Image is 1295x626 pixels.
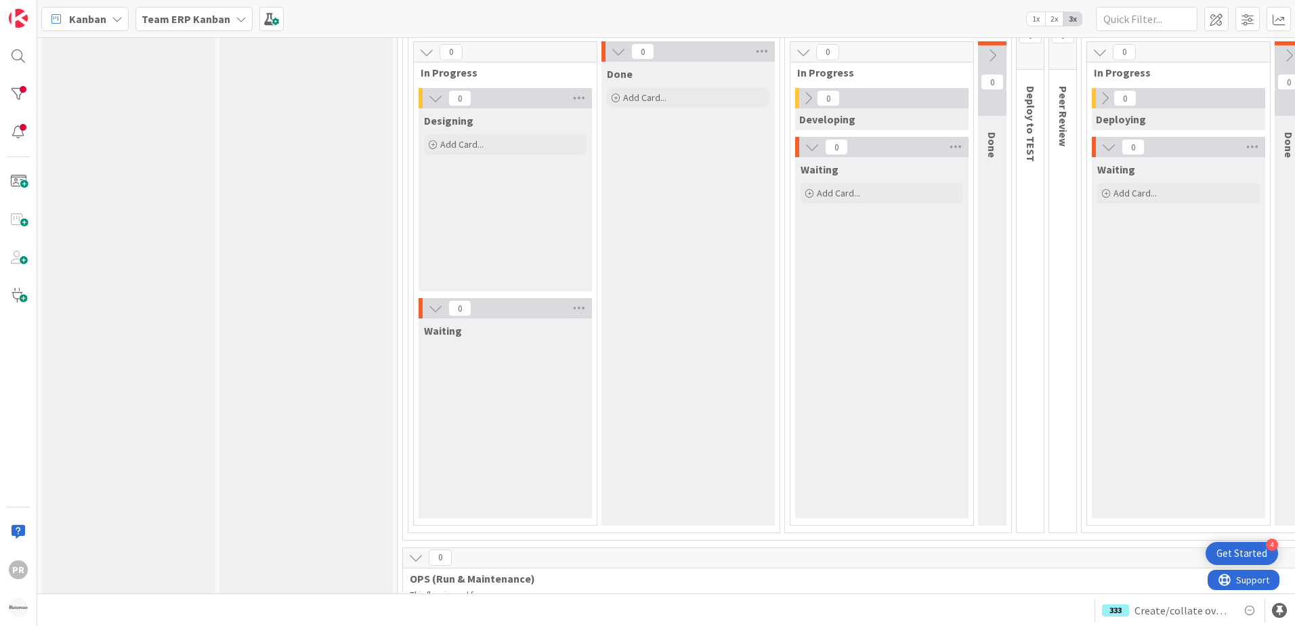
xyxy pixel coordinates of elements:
[424,324,462,337] span: Waiting
[429,549,452,566] span: 0
[799,112,855,126] span: Developing
[1206,542,1278,565] div: Open Get Started checklist, remaining modules: 4
[9,598,28,617] img: avatar
[817,90,840,106] span: 0
[1063,12,1082,26] span: 3x
[985,132,999,158] span: Done
[1113,90,1137,106] span: 0
[825,139,848,155] span: 0
[9,9,28,28] img: Visit kanbanzone.com
[1097,163,1135,176] span: Waiting
[1096,7,1197,31] input: Quick Filter...
[801,163,838,176] span: Waiting
[797,66,956,79] span: In Progress
[1057,86,1070,146] span: Peer Review
[440,138,484,150] span: Add Card...
[1102,604,1129,617] div: 333
[421,66,580,79] span: In Progress
[142,12,230,26] b: Team ERP Kanban
[817,187,860,199] span: Add Card...
[1045,12,1063,26] span: 2x
[440,44,463,60] span: 0
[1027,12,1045,26] span: 1x
[448,90,471,106] span: 0
[607,67,633,81] span: Done
[631,43,654,60] span: 0
[448,300,471,316] span: 0
[9,560,28,579] div: PR
[1024,86,1038,162] span: Deploy to TEST
[1113,44,1136,60] span: 0
[1216,547,1267,560] div: Get Started
[1122,139,1145,155] span: 0
[623,91,666,104] span: Add Card...
[1134,602,1231,619] span: Create/collate overview of Facility applications
[424,114,473,127] span: Designing
[816,44,839,60] span: 0
[69,11,106,27] span: Kanban
[1113,187,1157,199] span: Add Card...
[981,74,1004,90] span: 0
[28,2,62,18] span: Support
[1266,539,1278,551] div: 4
[1094,66,1253,79] span: In Progress
[1096,112,1146,126] span: Deploying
